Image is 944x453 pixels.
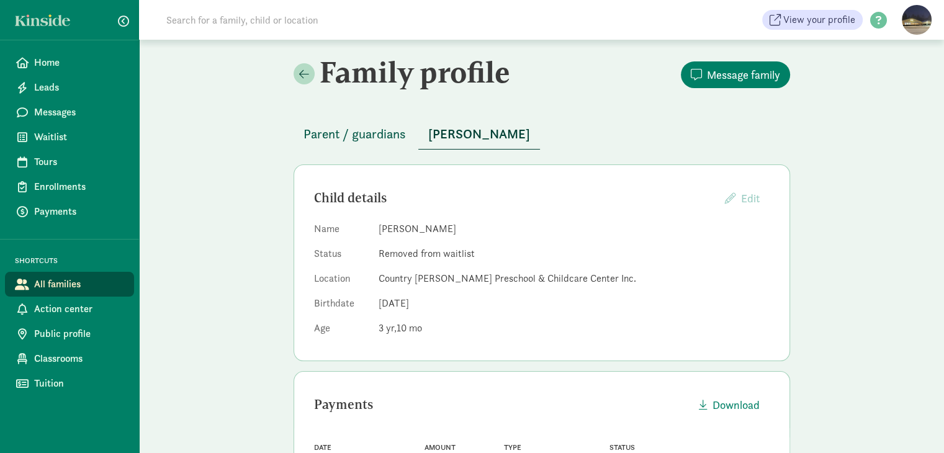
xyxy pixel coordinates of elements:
span: Type [504,443,521,452]
dt: Location [314,271,369,291]
dt: Status [314,246,369,266]
iframe: Chat Widget [882,393,944,453]
a: Action center [5,297,134,321]
a: Tuition [5,371,134,396]
span: Amount [425,443,456,452]
a: View your profile [762,10,863,30]
dt: Age [314,321,369,341]
button: [PERSON_NAME] [418,119,540,150]
span: Date [314,443,331,452]
a: Public profile [5,321,134,346]
a: Payments [5,199,134,224]
span: Tours [34,155,124,169]
span: Leads [34,80,124,95]
span: Message family [707,66,780,83]
input: Search for a family, child or location [159,7,507,32]
dd: [PERSON_NAME] [379,222,770,236]
span: Tuition [34,376,124,391]
span: Home [34,55,124,70]
dd: Removed from waitlist [379,246,770,261]
a: Tours [5,150,134,174]
span: Edit [741,191,760,205]
span: All families [34,277,124,292]
dt: Birthdate [314,296,369,316]
div: Payments [314,395,689,415]
span: 10 [397,321,422,334]
div: Child details [314,188,715,208]
a: Leads [5,75,134,100]
span: Public profile [34,326,124,341]
span: Messages [34,105,124,120]
span: [PERSON_NAME] [428,124,530,144]
dt: Name [314,222,369,241]
button: Parent / guardians [294,119,416,149]
span: Download [712,397,760,413]
button: Edit [715,185,770,212]
h2: Family profile [294,55,539,89]
span: [DATE] [379,297,409,310]
span: View your profile [783,12,855,27]
span: Enrollments [34,179,124,194]
span: Classrooms [34,351,124,366]
dd: Country [PERSON_NAME] Preschool & Childcare Center Inc. [379,271,770,286]
span: Payments [34,204,124,219]
a: Enrollments [5,174,134,199]
a: Home [5,50,134,75]
a: Classrooms [5,346,134,371]
span: Parent / guardians [303,124,406,144]
button: Download [689,392,770,418]
a: Messages [5,100,134,125]
button: Message family [681,61,790,88]
a: All families [5,272,134,297]
a: Parent / guardians [294,127,416,141]
a: Waitlist [5,125,134,150]
span: 3 [379,321,397,334]
a: [PERSON_NAME] [418,127,540,141]
span: Waitlist [34,130,124,145]
span: Status [609,443,635,452]
span: Action center [34,302,124,316]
